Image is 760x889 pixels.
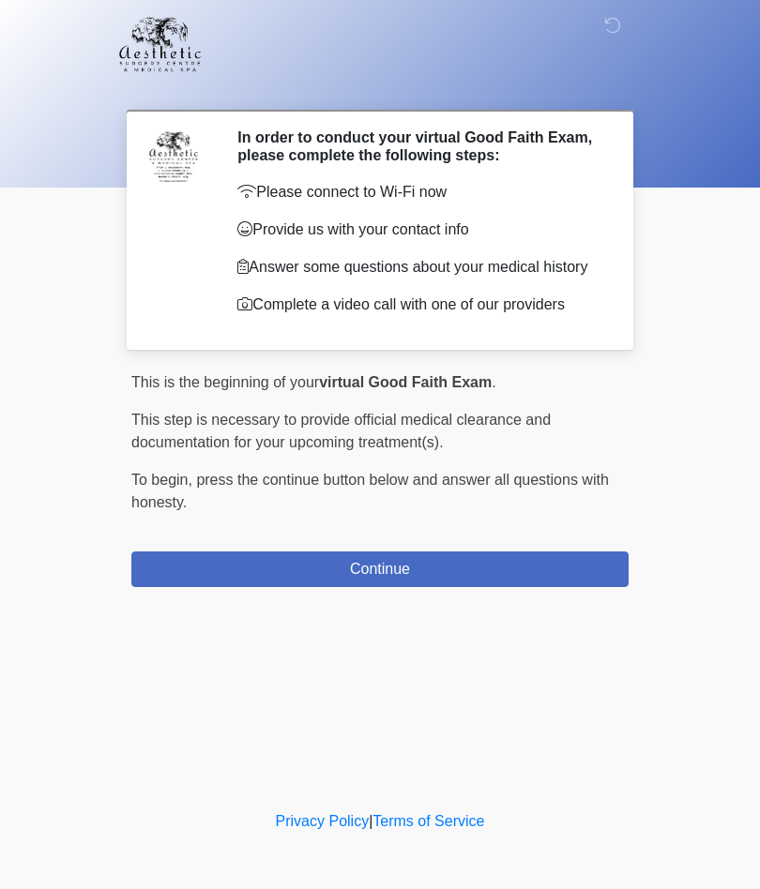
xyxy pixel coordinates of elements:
[237,256,600,279] p: Answer some questions about your medical history
[113,14,207,74] img: Aesthetic Surgery Centre, PLLC Logo
[131,374,319,390] span: This is the beginning of your
[131,472,609,510] span: press the continue button below and answer all questions with honesty.
[492,374,495,390] span: .
[369,813,372,829] a: |
[131,551,629,587] button: Continue
[319,374,492,390] strong: virtual Good Faith Exam
[276,813,370,829] a: Privacy Policy
[237,181,600,203] p: Please connect to Wi-Fi now
[237,294,600,316] p: Complete a video call with one of our providers
[237,128,600,164] h2: In order to conduct your virtual Good Faith Exam, please complete the following steps:
[131,412,551,450] span: This step is necessary to provide official medical clearance and documentation for your upcoming ...
[131,472,196,488] span: To begin,
[372,813,484,829] a: Terms of Service
[237,218,600,241] p: Provide us with your contact info
[145,128,202,185] img: Agent Avatar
